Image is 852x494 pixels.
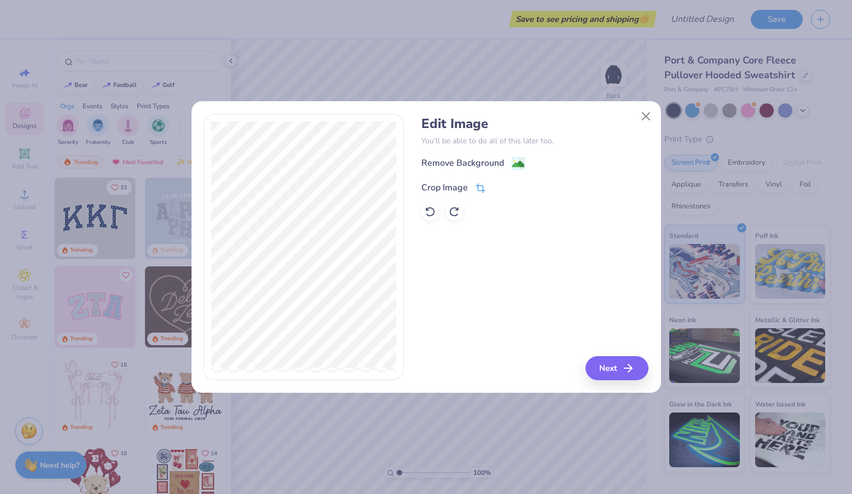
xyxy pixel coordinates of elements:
[586,356,648,380] button: Next
[421,156,504,170] div: Remove Background
[421,181,468,194] div: Crop Image
[421,135,648,147] p: You’ll be able to do all of this later too.
[635,106,656,127] button: Close
[421,116,648,132] h4: Edit Image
